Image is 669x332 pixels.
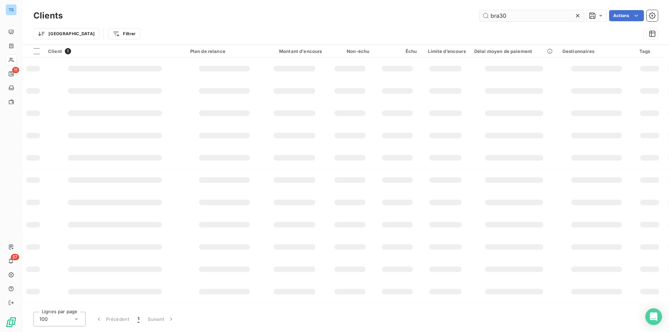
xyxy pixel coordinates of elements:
h3: Clients [33,9,63,22]
div: TS [6,4,17,15]
div: Gestionnaires [562,48,631,54]
button: Actions [609,10,644,21]
span: 1 [65,48,71,54]
span: 57 [11,254,19,260]
div: Montant d'encours [267,48,322,54]
span: 11 [12,67,19,73]
div: Tags [639,48,661,54]
input: Rechercher [479,10,584,21]
div: Plan de relance [190,48,259,54]
div: Échu [378,48,417,54]
button: Filtrer [108,28,140,39]
button: 1 [133,312,144,326]
div: Open Intercom Messenger [645,308,662,325]
div: Non-échu [331,48,370,54]
button: Suivant [144,312,179,326]
span: 1 [138,316,139,323]
span: 100 [39,316,48,323]
button: Précédent [91,312,133,326]
div: Limite d’encours [425,48,466,54]
div: Délai moyen de paiement [474,48,554,54]
button: [GEOGRAPHIC_DATA] [33,28,99,39]
img: Logo LeanPay [6,317,17,328]
span: Client [48,48,62,54]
